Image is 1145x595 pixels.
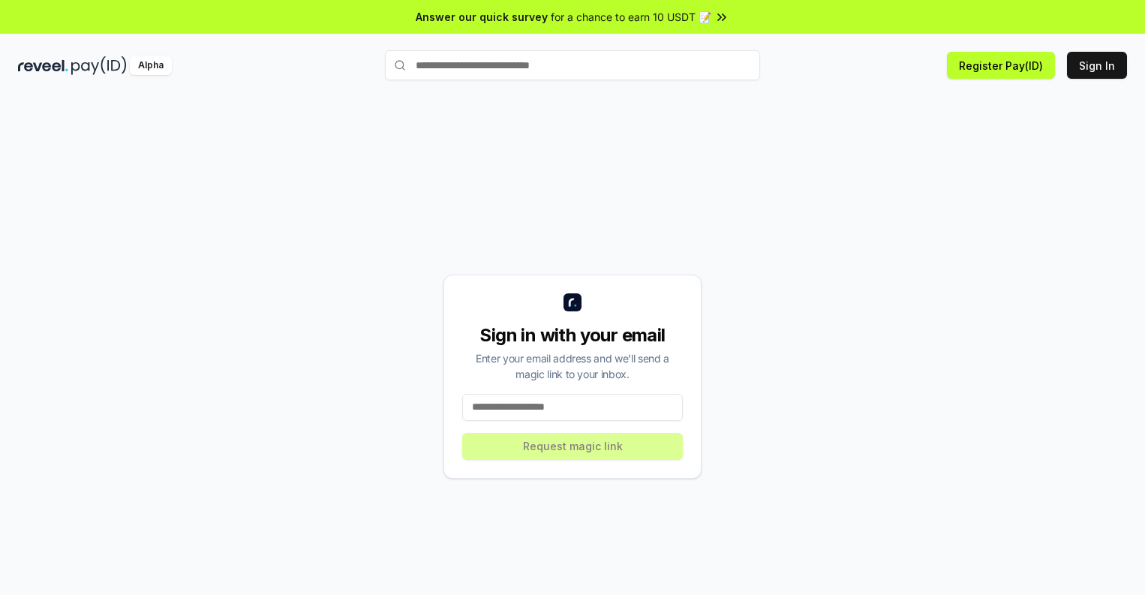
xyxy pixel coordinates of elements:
img: logo_small [563,293,582,311]
img: pay_id [71,56,127,75]
div: Sign in with your email [462,323,683,347]
img: reveel_dark [18,56,68,75]
span: Answer our quick survey [416,9,548,25]
button: Register Pay(ID) [947,52,1055,79]
button: Sign In [1067,52,1127,79]
div: Alpha [130,56,172,75]
span: for a chance to earn 10 USDT 📝 [551,9,711,25]
div: Enter your email address and we’ll send a magic link to your inbox. [462,350,683,382]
